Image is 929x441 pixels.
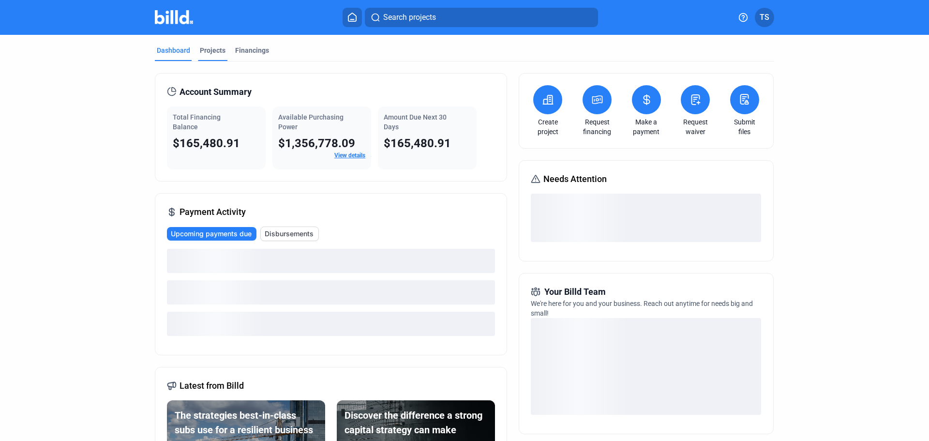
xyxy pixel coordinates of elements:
div: Dashboard [157,46,190,55]
span: Your Billd Team [544,285,606,299]
a: Create project [531,117,565,137]
div: The strategies best-in-class subs use for a resilient business [175,408,317,437]
button: TS [755,8,774,27]
span: Disbursements [265,229,314,239]
div: Financings [235,46,269,55]
button: Search projects [365,8,598,27]
span: Payment Activity [180,205,246,219]
span: Available Purchasing Power [278,113,344,131]
div: Projects [200,46,225,55]
a: Make a payment [629,117,663,137]
span: Latest from Billd [180,379,244,393]
a: Request financing [580,117,614,137]
span: Amount Due Next 30 Days [384,113,447,131]
span: Needs Attention [543,172,607,186]
span: We're here for you and your business. Reach out anytime for needs big and small! [531,300,753,317]
img: Billd Company Logo [155,10,193,24]
div: loading [167,249,495,273]
span: Upcoming payments due [171,229,252,239]
div: loading [167,280,495,304]
a: Request waiver [678,117,712,137]
a: View details [334,152,365,159]
span: $165,480.91 [384,137,451,150]
div: loading [531,318,761,415]
div: loading [531,194,761,242]
span: Search projects [383,12,436,23]
span: TS [760,12,769,23]
span: $165,480.91 [173,137,240,150]
button: Upcoming payments due [167,227,256,241]
div: Discover the difference a strong capital strategy can make [345,408,487,437]
a: Submit files [728,117,762,137]
span: $1,356,778.09 [278,137,355,150]
span: Total Financing Balance [173,113,221,131]
div: loading [167,312,495,336]
span: Account Summary [180,85,252,99]
button: Disbursements [260,227,319,241]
